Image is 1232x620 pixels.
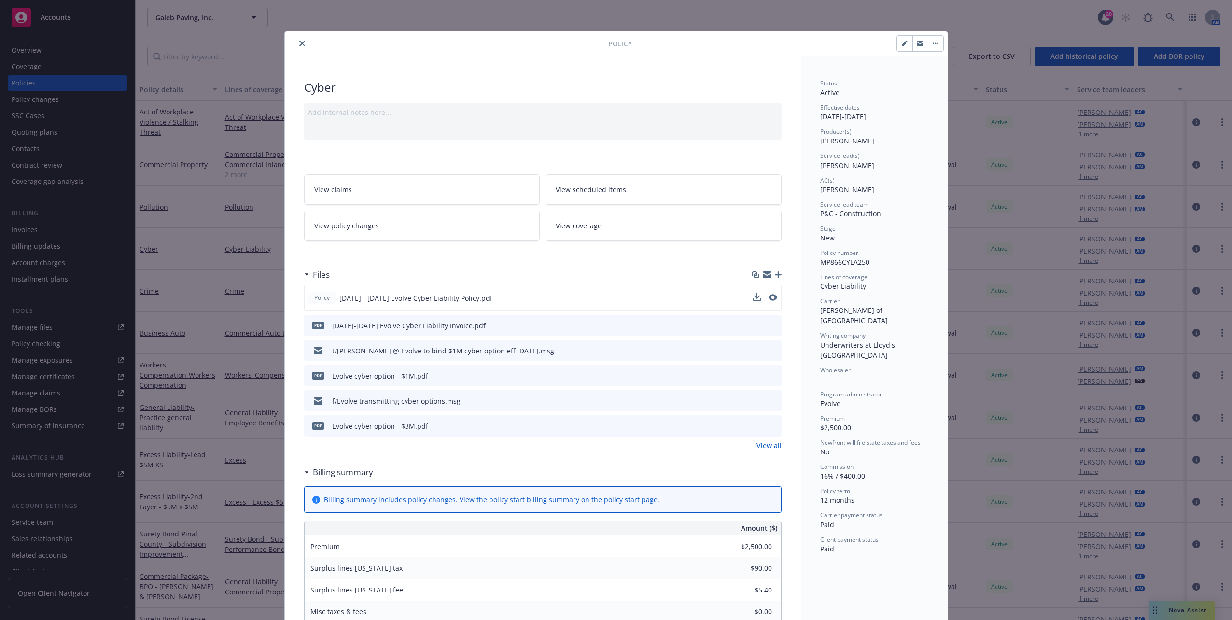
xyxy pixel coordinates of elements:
[820,225,836,233] span: Stage
[820,103,928,122] div: [DATE] - [DATE]
[754,396,761,406] button: download file
[608,39,632,49] span: Policy
[820,273,868,281] span: Lines of coverage
[820,257,869,267] span: MP866CYLA250
[753,293,761,303] button: download file
[820,511,882,519] span: Carrier payment status
[820,544,834,553] span: Paid
[820,233,835,242] span: New
[820,463,854,471] span: Commission
[314,221,379,231] span: View policy changes
[556,221,602,231] span: View coverage
[820,535,879,544] span: Client payment status
[820,414,845,423] span: Premium
[324,494,659,505] div: Billing summary includes policy changes. View the policy start billing summary on the .
[312,322,324,329] span: pdf
[310,585,403,594] span: Surplus lines [US_STATE] fee
[820,161,874,170] span: [PERSON_NAME]
[310,564,403,573] span: Surplus lines [US_STATE] tax
[546,174,782,205] a: View scheduled items
[715,583,778,597] input: 0.00
[820,447,829,456] span: No
[715,605,778,619] input: 0.00
[308,107,778,117] div: Add internal notes here...
[754,371,761,381] button: download file
[820,438,921,447] span: Newfront will file state taxes and fees
[754,321,761,331] button: download file
[820,487,850,495] span: Policy term
[332,346,554,356] div: t/[PERSON_NAME] @ Evolve to bind $1M cyber option eff [DATE].msg
[820,340,899,360] span: Underwriters at Lloyd's, [GEOGRAPHIC_DATA]
[296,38,308,49] button: close
[820,103,860,112] span: Effective dates
[332,421,428,431] div: Evolve cyber option - $3M.pdf
[769,421,778,431] button: preview file
[332,371,428,381] div: Evolve cyber option - $1M.pdf
[820,200,868,209] span: Service lead team
[820,136,874,145] span: [PERSON_NAME]
[304,268,330,281] div: Files
[820,152,860,160] span: Service lead(s)
[313,466,373,479] h3: Billing summary
[820,88,840,97] span: Active
[820,176,835,184] span: AC(s)
[304,79,782,96] div: Cyber
[304,466,373,479] div: Billing summary
[715,561,778,576] input: 0.00
[769,293,777,303] button: preview file
[756,440,782,451] a: View all
[769,321,778,331] button: preview file
[820,390,882,398] span: Program administrator
[820,306,888,325] span: [PERSON_NAME] of [GEOGRAPHIC_DATA]
[556,184,626,195] span: View scheduled items
[820,79,837,87] span: Status
[820,375,823,384] span: -
[546,211,782,241] a: View coverage
[304,174,540,205] a: View claims
[715,539,778,554] input: 0.00
[769,294,777,301] button: preview file
[820,281,928,291] div: Cyber Liability
[820,495,854,505] span: 12 months
[820,209,881,218] span: P&C - Construction
[339,293,492,303] span: [DATE] - [DATE] Evolve Cyber Liability Policy.pdf
[753,293,761,301] button: download file
[332,396,461,406] div: f/Evolve transmitting cyber options.msg
[313,268,330,281] h3: Files
[820,423,851,432] span: $2,500.00
[310,542,340,551] span: Premium
[820,399,840,408] span: Evolve
[312,372,324,379] span: pdf
[769,371,778,381] button: preview file
[820,520,834,529] span: Paid
[754,346,761,356] button: download file
[820,366,851,374] span: Wholesaler
[769,396,778,406] button: preview file
[754,421,761,431] button: download file
[314,184,352,195] span: View claims
[304,211,540,241] a: View policy changes
[820,471,865,480] span: 16% / $400.00
[820,331,866,339] span: Writing company
[769,346,778,356] button: preview file
[820,127,852,136] span: Producer(s)
[820,297,840,305] span: Carrier
[741,523,777,533] span: Amount ($)
[312,294,332,302] span: Policy
[820,249,858,257] span: Policy number
[820,185,874,194] span: [PERSON_NAME]
[310,607,366,616] span: Misc taxes & fees
[332,321,486,331] div: [DATE]-[DATE] Evolve Cyber Liability Invoice.pdf
[312,422,324,429] span: pdf
[604,495,658,504] a: policy start page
